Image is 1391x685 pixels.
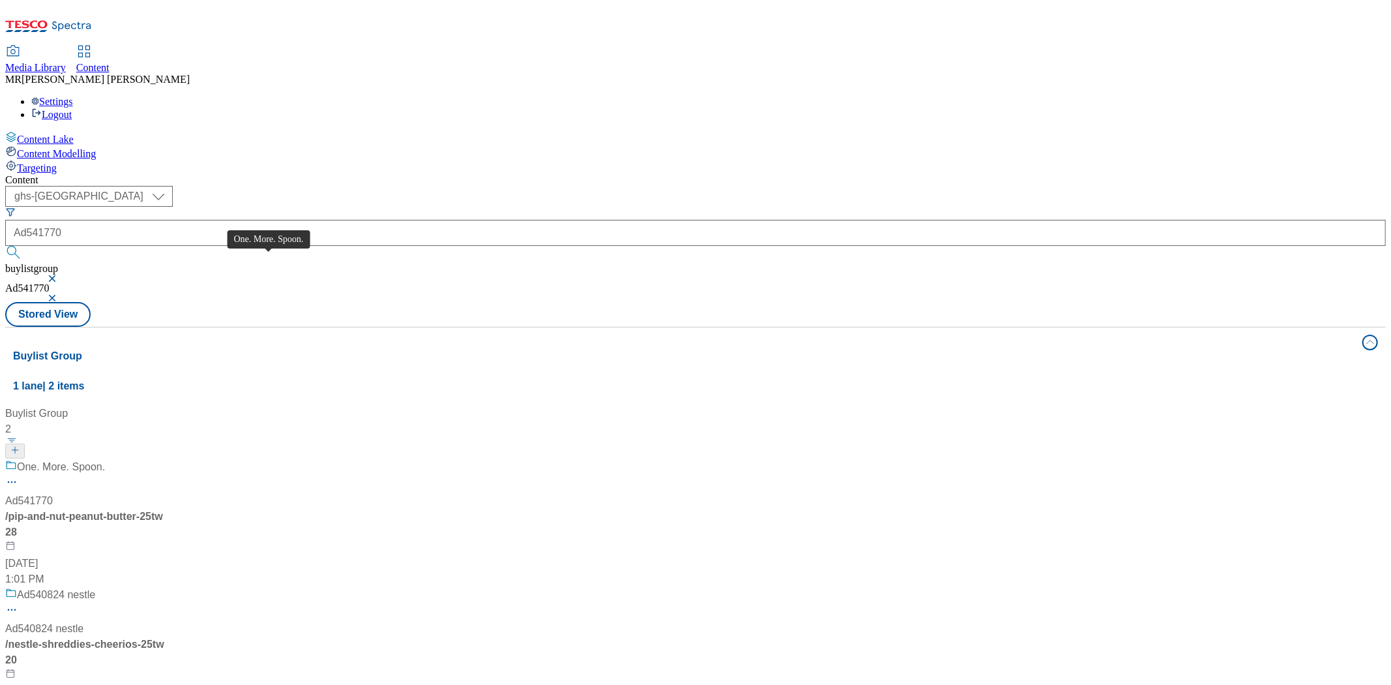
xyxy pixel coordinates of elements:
[5,327,1386,401] button: Buylist Group1 lane| 2 items
[17,162,57,174] span: Targeting
[5,46,66,74] a: Media Library
[5,302,91,327] button: Stored View
[5,639,164,665] span: / nestle-shreddies-cheerios-25tw20
[5,62,66,73] span: Media Library
[5,556,168,571] div: [DATE]
[5,131,1386,145] a: Content Lake
[5,220,1386,246] input: Search
[5,406,168,421] div: Buylist Group
[31,96,73,107] a: Settings
[5,160,1386,174] a: Targeting
[17,148,96,159] span: Content Modelling
[5,263,58,274] span: buylistgroup
[5,621,83,637] div: Ad540824 nestle
[5,571,168,587] div: 1:01 PM
[22,74,190,85] span: [PERSON_NAME] [PERSON_NAME]
[5,282,50,294] span: Ad541770
[76,62,110,73] span: Content
[13,380,84,391] span: 1 lane | 2 items
[5,74,22,85] span: MR
[5,421,168,437] div: 2
[17,459,105,475] div: One. More. Spoon.
[5,174,1386,186] div: Content
[76,46,110,74] a: Content
[5,511,163,538] span: / pip-and-nut-peanut-butter-25tw28
[5,207,16,217] svg: Search Filters
[5,493,53,509] div: Ad541770
[17,587,95,603] div: Ad540824 nestle
[31,109,72,120] a: Logout
[17,134,74,145] span: Content Lake
[13,348,1354,364] h4: Buylist Group
[5,145,1386,160] a: Content Modelling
